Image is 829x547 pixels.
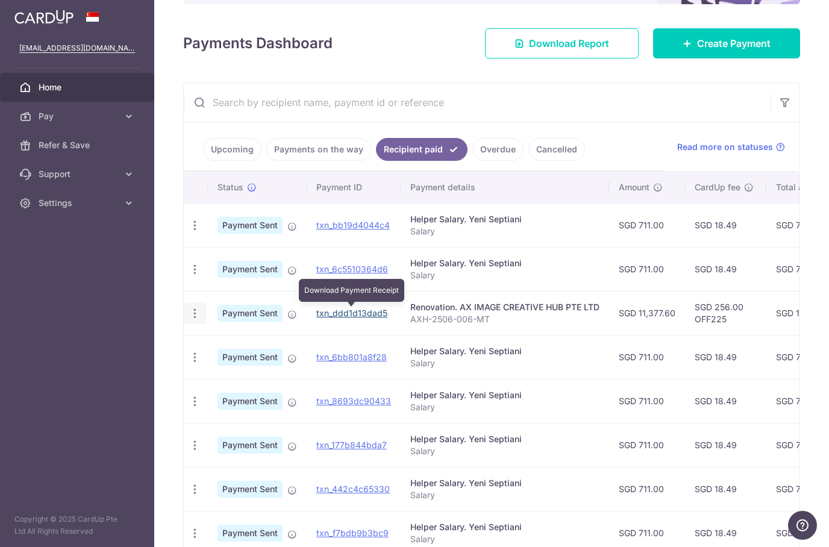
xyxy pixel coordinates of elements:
td: SGD 18.49 [685,203,766,247]
div: Helper Salary. Yeni Septiani [410,257,599,269]
td: SGD 711.00 [609,379,685,423]
td: SGD 256.00 OFF225 [685,291,766,335]
span: Payment Sent [217,393,283,410]
span: Status [217,181,243,193]
div: Helper Salary. Yeni Septiani [410,433,599,445]
a: Upcoming [203,138,261,161]
div: Helper Salary. Yeni Septiani [410,477,599,489]
p: Salary [410,225,599,237]
div: Helper Salary. Yeni Septiani [410,213,599,225]
td: SGD 711.00 [609,247,685,291]
td: SGD 711.00 [609,467,685,511]
div: Helper Salary. Yeni Septiani [410,345,599,357]
th: Payment details [401,172,609,203]
span: Payment Sent [217,217,283,234]
span: Amount [619,181,649,193]
a: Recipient paid [376,138,468,161]
p: Salary [410,401,599,413]
a: txn_ddd1d13dad5 [316,308,387,318]
a: Create Payment [653,28,800,58]
p: Salary [410,533,599,545]
td: SGD 711.00 [609,423,685,467]
a: txn_177b844bda7 [316,440,387,450]
th: Payment ID [307,172,401,203]
span: Payment Sent [217,349,283,366]
a: txn_442c4c65330 [316,484,390,494]
span: Pay [39,110,118,122]
td: SGD 18.49 [685,423,766,467]
p: Salary [410,445,599,457]
span: Read more on statuses [677,141,773,153]
td: SGD 18.49 [685,247,766,291]
span: Support [39,168,118,180]
p: Salary [410,489,599,501]
h4: Payments Dashboard [183,33,333,54]
a: Payments on the way [266,138,371,161]
span: Payment Sent [217,525,283,542]
div: Helper Salary. Yeni Septiani [410,389,599,401]
td: SGD 711.00 [609,335,685,379]
span: Payment Sent [217,437,283,454]
td: SGD 18.49 [685,467,766,511]
span: Home [39,81,118,93]
div: Renovation. AX IMAGE CREATIVE HUB PTE LTD [410,301,599,313]
span: Total amt. [776,181,816,193]
p: Salary [410,269,599,281]
span: Payment Sent [217,305,283,322]
span: CardUp fee [695,181,740,193]
input: Search by recipient name, payment id or reference [184,83,771,122]
a: Cancelled [528,138,585,161]
div: Helper Salary. Yeni Septiani [410,521,599,533]
a: Read more on statuses [677,141,785,153]
span: Create Payment [697,36,771,51]
a: Download Report [485,28,639,58]
span: Payment Sent [217,481,283,498]
span: Payment Sent [217,261,283,278]
span: Refer & Save [39,139,118,151]
p: Salary [410,357,599,369]
td: SGD 18.49 [685,379,766,423]
a: txn_f7bdb9b3bc9 [316,528,389,538]
img: CardUp [14,10,74,24]
a: txn_bb19d4044c4 [316,220,390,230]
td: SGD 711.00 [609,203,685,247]
span: Settings [39,197,118,209]
a: txn_6bb801a8f28 [316,352,387,362]
span: Download Report [529,36,609,51]
a: txn_8693dc90433 [316,396,391,406]
a: Overdue [472,138,524,161]
div: Download Payment Receipt [299,279,404,302]
p: AXH-2506-006-MT [410,313,599,325]
td: SGD 18.49 [685,335,766,379]
iframe: Opens a widget where you can find more information [788,511,817,541]
td: SGD 11,377.60 [609,291,685,335]
a: txn_6c5510364d6 [316,264,388,274]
